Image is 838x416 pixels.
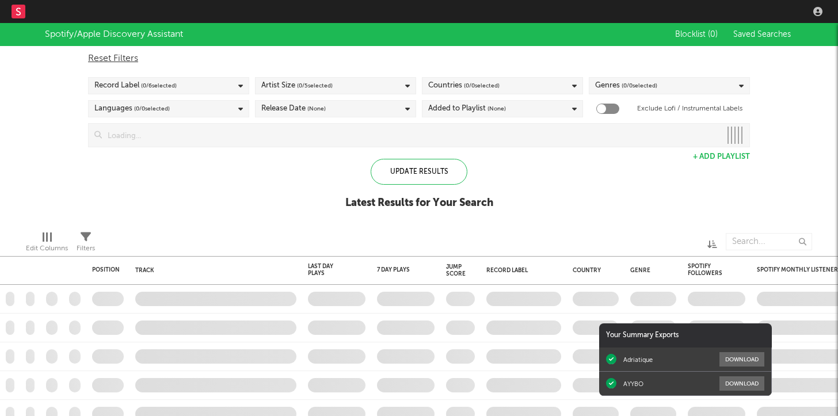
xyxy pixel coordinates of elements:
div: Spotify Followers [688,263,728,277]
div: Spotify/Apple Discovery Assistant [45,28,183,41]
div: Jump Score [446,264,466,277]
button: Download [719,352,764,367]
div: Release Date [261,102,326,116]
span: (None) [307,102,326,116]
div: Countries [428,79,500,93]
div: Genres [595,79,657,93]
div: Country [573,267,613,274]
button: Download [719,376,764,391]
span: ( 0 / 6 selected) [141,79,177,93]
div: Latest Results for Your Search [345,196,493,210]
div: Edit Columns [26,242,68,255]
div: Record Label [94,79,177,93]
span: ( 0 / 5 selected) [297,79,333,93]
button: + Add Playlist [693,153,750,161]
span: ( 0 / 0 selected) [134,102,170,116]
div: Last Day Plays [308,263,348,277]
div: Artist Size [261,79,333,93]
span: ( 0 / 0 selected) [464,79,500,93]
div: Added to Playlist [428,102,506,116]
div: Your Summary Exports [599,323,772,348]
div: Adriatique [623,356,653,364]
span: ( 0 / 0 selected) [622,79,657,93]
span: (None) [487,102,506,116]
span: Blocklist [675,30,718,39]
input: Search... [726,233,812,250]
div: Track [135,267,291,274]
span: ( 0 ) [708,30,718,39]
div: Filters [77,227,95,261]
div: Record Label [486,267,555,274]
input: Loading... [102,124,721,147]
div: Position [92,266,120,273]
label: Exclude Lofi / Instrumental Labels [637,102,742,116]
div: Filters [77,242,95,255]
button: Saved Searches [730,30,793,39]
div: Languages [94,102,170,116]
span: Saved Searches [733,30,793,39]
div: Update Results [371,159,467,185]
div: AYYBO [623,380,643,388]
div: Genre [630,267,671,274]
div: 7 Day Plays [377,266,417,273]
div: Edit Columns [26,227,68,261]
div: Reset Filters [88,52,750,66]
